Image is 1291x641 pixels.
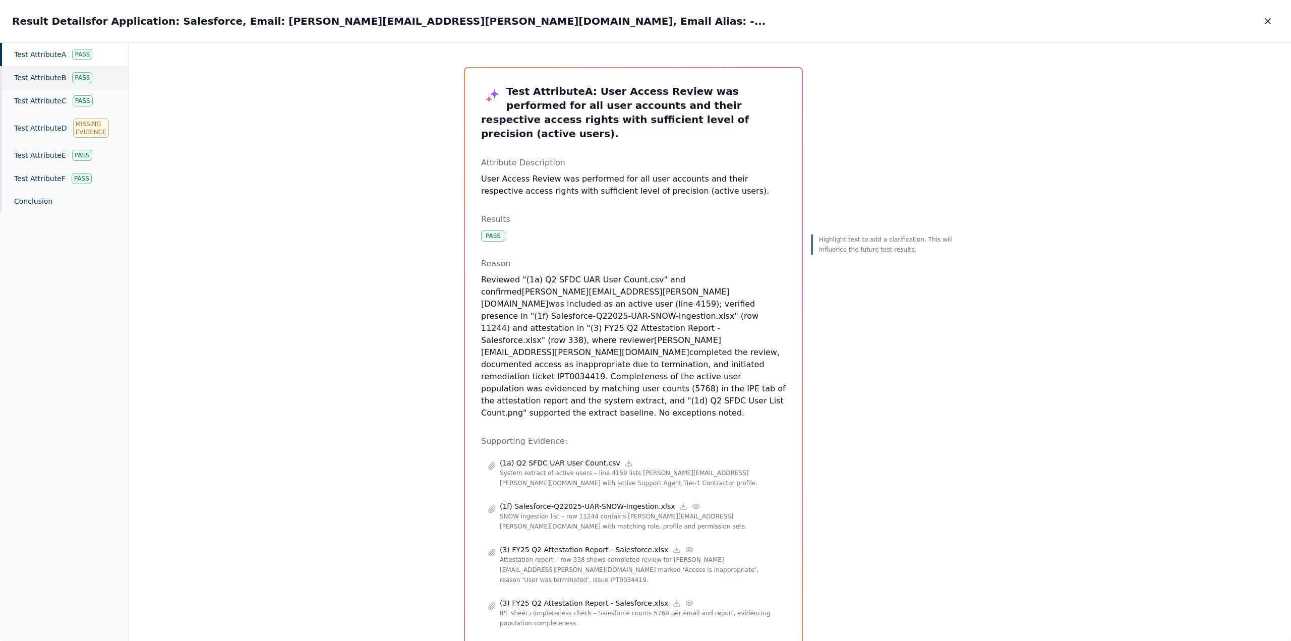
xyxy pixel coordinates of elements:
a: [PERSON_NAME][EMAIL_ADDRESS][PERSON_NAME][DOMAIN_NAME] [481,287,730,309]
a: Download file [679,502,688,511]
div: Pass [72,173,92,184]
a: Download file [672,599,681,608]
h2: Result Details for Application: Salesforce, Email: [PERSON_NAME][EMAIL_ADDRESS][PERSON_NAME][DOMA... [12,14,766,28]
div: Pass [72,150,92,161]
div: Pass [72,72,92,83]
div: Missing Evidence [73,119,109,138]
p: (1a) Q2 SFDC UAR User Count.csv [500,458,620,468]
p: IPE sheet completeness check – Salesforce counts 5768 per email and report, evidencing population... [500,608,779,628]
a: Download file [672,545,681,554]
h3: Test Attribute A : User Access Review was performed for all user accounts and their respective ac... [481,84,786,141]
p: Reviewed "(1a) Q2 SFDC UAR User Count.csv" and confirmed was included as an active user (line 415... [481,274,786,419]
p: (1f) Salesforce-Q22025-UAR-SNOW-Ingestion.xlsx [500,501,675,511]
p: (3) FY25 Q2 Attestation Report - Salesforce.xlsx [500,545,668,555]
p: System extract of active users – line 4159 lists [PERSON_NAME][EMAIL_ADDRESS][PERSON_NAME][DOMAIN... [500,468,779,488]
p: Reason [481,258,786,270]
p: Results [481,213,786,225]
a: [PERSON_NAME][EMAIL_ADDRESS][PERSON_NAME][DOMAIN_NAME] [481,335,721,357]
p: Attestation report – row 338 shows completed review for [PERSON_NAME][EMAIL_ADDRESS][PERSON_NAME]... [500,555,779,585]
div: Pass [73,95,93,106]
p: Highlight text to add a clarification. This will influence the future test results. [819,235,956,255]
p: Supporting Evidence: [481,435,786,447]
a: Download file [624,458,633,468]
div: Pass [481,230,505,242]
p: SNOW ingestion list – row 11244 contains [PERSON_NAME][EMAIL_ADDRESS][PERSON_NAME][DOMAIN_NAME] w... [500,511,779,532]
p: User Access Review was performed for all user accounts and their respective access rights with su... [481,173,786,197]
p: Attribute Description [481,157,786,169]
p: (3) FY25 Q2 Attestation Report - Salesforce.xlsx [500,598,668,608]
div: Pass [72,49,92,60]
